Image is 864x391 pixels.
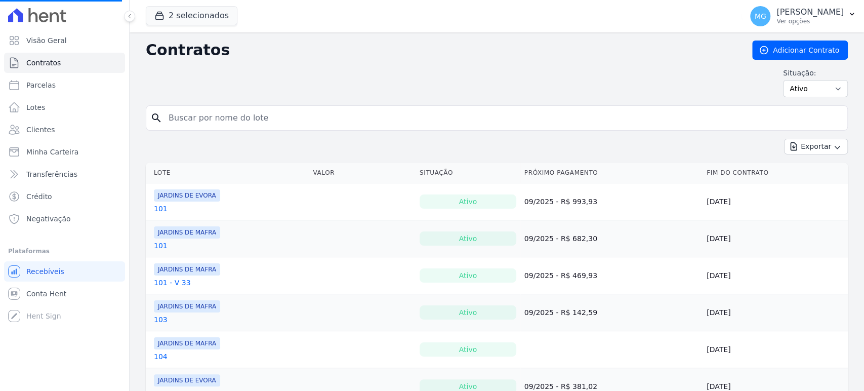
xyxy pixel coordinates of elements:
a: 101 - V 33 [154,278,191,288]
span: Negativação [26,214,71,224]
a: 09/2025 - R$ 469,93 [524,271,597,280]
input: Buscar por nome do lote [162,108,843,128]
span: JARDINS DE EVORA [154,374,220,386]
a: Transferências [4,164,125,184]
span: JARDINS DE MAFRA [154,226,220,239]
i: search [150,112,162,124]
div: Ativo [420,342,516,357]
button: 2 selecionados [146,6,237,25]
a: Clientes [4,120,125,140]
a: 09/2025 - R$ 682,30 [524,234,597,243]
td: [DATE] [703,294,848,331]
a: Minha Carteira [4,142,125,162]
td: [DATE] [703,183,848,220]
button: Exportar [784,139,848,154]
td: [DATE] [703,331,848,368]
span: JARDINS DE EVORA [154,189,220,202]
a: Adicionar Contrato [752,41,848,60]
a: 09/2025 - R$ 381,02 [524,382,597,390]
a: Negativação [4,209,125,229]
span: JARDINS DE MAFRA [154,337,220,349]
button: MG [PERSON_NAME] Ver opções [742,2,864,30]
h2: Contratos [146,41,736,59]
a: Recebíveis [4,261,125,282]
a: Parcelas [4,75,125,95]
span: Crédito [26,191,52,202]
th: Fim do Contrato [703,163,848,183]
div: Ativo [420,194,516,209]
span: JARDINS DE MAFRA [154,263,220,276]
a: 101 [154,204,168,214]
span: MG [755,13,766,20]
td: [DATE] [703,220,848,257]
span: Conta Hent [26,289,66,299]
label: Situação: [783,68,848,78]
div: Ativo [420,268,516,283]
a: Conta Hent [4,284,125,304]
p: [PERSON_NAME] [776,7,844,17]
span: Minha Carteira [26,147,78,157]
th: Valor [309,163,416,183]
a: 09/2025 - R$ 142,59 [524,308,597,317]
a: Crédito [4,186,125,207]
span: Lotes [26,102,46,112]
a: Visão Geral [4,30,125,51]
span: Recebíveis [26,266,64,277]
p: Ver opções [776,17,844,25]
a: 104 [154,351,168,362]
span: Contratos [26,58,61,68]
span: Parcelas [26,80,56,90]
div: Plataformas [8,245,121,257]
span: Visão Geral [26,35,67,46]
span: Transferências [26,169,77,179]
div: Ativo [420,305,516,320]
th: Situação [416,163,520,183]
a: Lotes [4,97,125,118]
span: JARDINS DE MAFRA [154,300,220,312]
th: Lote [146,163,309,183]
a: 103 [154,315,168,325]
div: Ativo [420,231,516,246]
th: Próximo Pagamento [520,163,703,183]
a: 101 [154,241,168,251]
td: [DATE] [703,257,848,294]
span: Clientes [26,125,55,135]
a: 09/2025 - R$ 993,93 [524,198,597,206]
a: Contratos [4,53,125,73]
